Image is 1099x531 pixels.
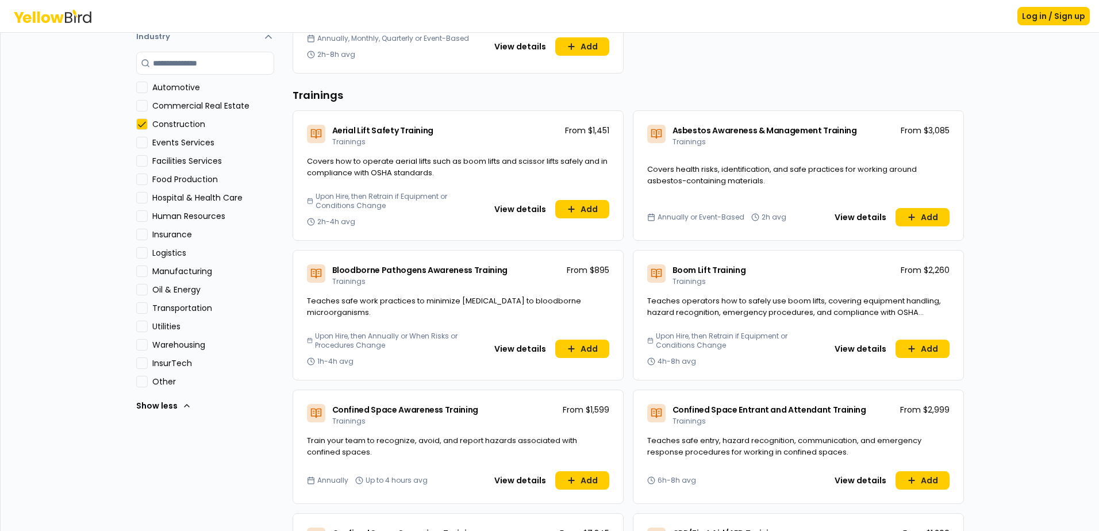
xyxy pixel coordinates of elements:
span: Up to 4 hours avg [366,476,428,485]
label: Logistics [152,247,274,259]
span: Teaches safe work practices to minimize [MEDICAL_DATA] to bloodborne microorganisms. [307,295,581,318]
label: Commercial Real Estate [152,100,274,111]
span: Teaches safe entry, hazard recognition, communication, and emergency response procedures for work... [647,435,921,457]
span: 4h-8h avg [658,357,696,366]
label: Insurance [152,229,274,240]
button: View details [487,340,553,358]
span: Trainings [332,276,366,286]
span: Trainings [673,137,706,147]
button: Log in / Sign up [1017,7,1090,25]
label: Manufacturing [152,265,274,277]
span: Trainings [673,276,706,286]
button: View details [828,471,893,490]
span: 2h-4h avg [317,217,355,226]
label: Facilities Services [152,155,274,167]
label: Construction [152,118,274,130]
button: Add [555,37,609,56]
button: View details [487,37,553,56]
button: Show less [136,394,191,417]
span: Confined Space Entrant and Attendant Training [673,404,866,415]
span: 2h avg [762,213,786,222]
span: Trainings [332,137,366,147]
h3: Trainings [293,87,964,103]
span: Annually [317,476,348,485]
button: Add [896,471,950,490]
span: Annually or Event-Based [658,213,744,222]
span: Covers health risks, identification, and safe practices for working around asbestos-containing ma... [647,164,917,186]
label: InsurTech [152,357,274,369]
label: Oil & Energy [152,284,274,295]
span: Bloodborne Pathogens Awareness Training [332,264,508,276]
p: From $1,451 [565,125,609,136]
button: Add [555,471,609,490]
label: Food Production [152,174,274,185]
span: 2h-8h avg [317,50,355,59]
button: Add [896,340,950,358]
span: Teaches operators how to safely use boom lifts, covering equipment handling, hazard recognition, ... [647,295,941,329]
span: Aerial Lift Safety Training [332,125,434,136]
label: Utilities [152,321,274,332]
span: Annually, Monthly, Quarterly or Event-Based [317,34,469,43]
button: Add [555,340,609,358]
span: Upon Hire, then Annually or When Risks or Procedures Change [315,332,482,350]
span: Train your team to recognize, avoid, and report hazards associated with confined spaces. [307,435,577,457]
button: View details [487,471,553,490]
p: From $3,085 [901,125,950,136]
button: Add [555,200,609,218]
label: Warehousing [152,339,274,351]
span: Confined Space Awareness Training [332,404,478,415]
button: View details [487,200,553,218]
span: Upon Hire, then Retrain if Equipment or Conditions Change [656,332,823,350]
label: Hospital & Health Care [152,192,274,203]
span: Upon Hire, then Retrain if Equipment or Conditions Change [316,192,483,210]
label: Automotive [152,82,274,93]
span: Asbestos Awareness & Management Training [673,125,857,136]
button: Industry [136,22,274,52]
div: Industry [136,52,274,426]
label: Human Resources [152,210,274,222]
span: 1h-4h avg [317,357,353,366]
p: From $2,999 [900,404,950,415]
p: From $2,260 [901,264,950,276]
span: Trainings [673,416,706,426]
label: Events Services [152,137,274,148]
button: View details [828,208,893,226]
span: 6h-8h avg [658,476,696,485]
label: Other [152,376,274,387]
span: Boom Lift Training [673,264,746,276]
span: Covers how to operate aerial lifts such as boom lifts and scissor lifts safely and in compliance ... [307,156,608,178]
button: Add [896,208,950,226]
p: From $895 [567,264,609,276]
button: View details [828,340,893,358]
p: From $1,599 [563,404,609,415]
span: Trainings [332,416,366,426]
label: Transportation [152,302,274,314]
